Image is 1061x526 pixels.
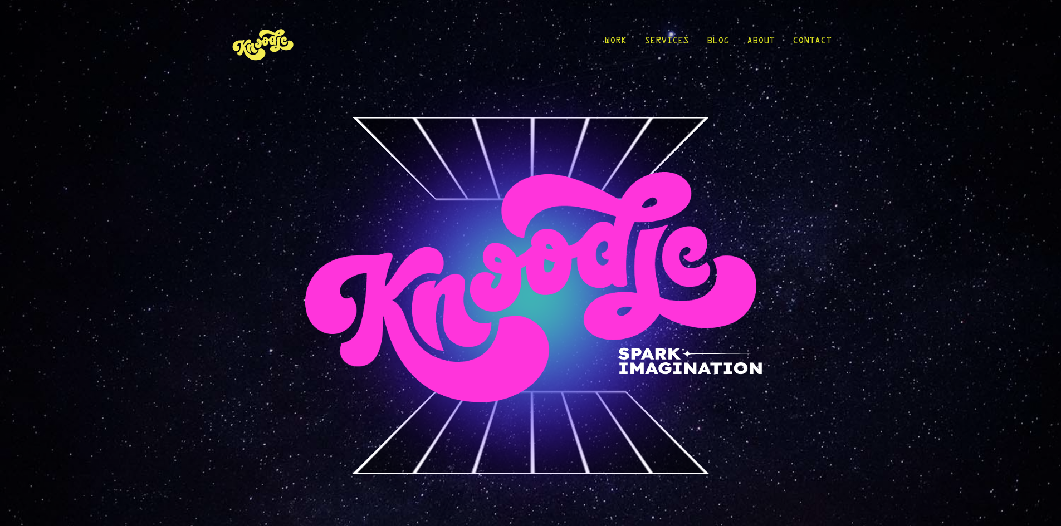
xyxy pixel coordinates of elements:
[747,18,775,70] a: About
[707,18,729,70] a: Blog
[230,18,297,70] img: KnoLogo(yellow)
[604,18,627,70] a: Work
[793,18,832,70] a: Contact
[644,18,689,70] a: Services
